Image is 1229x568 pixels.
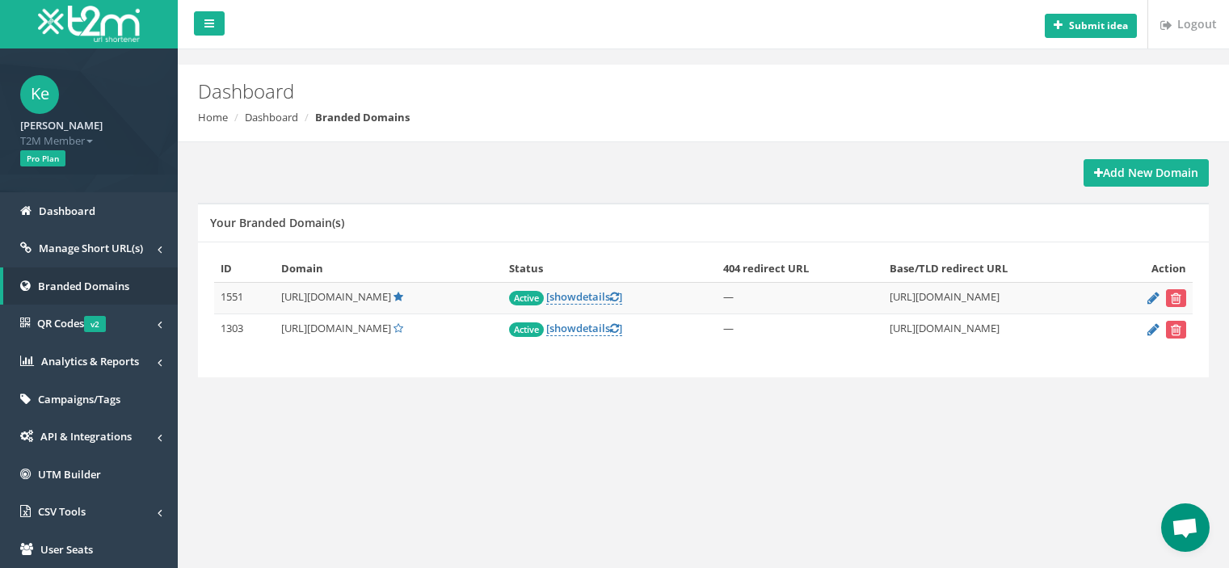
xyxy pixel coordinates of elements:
h5: Your Branded Domain(s) [210,217,344,229]
a: [showdetails] [546,321,622,336]
span: Active [509,322,544,337]
a: Dashboard [245,110,298,124]
th: Domain [275,255,503,283]
td: — [717,283,884,314]
h2: Dashboard [198,81,1037,102]
button: Submit idea [1045,14,1137,38]
td: 1303 [214,314,275,346]
a: Set Default [394,321,403,335]
span: Ke [20,75,59,114]
span: Branded Domains [38,279,129,293]
span: Pro Plan [20,150,65,166]
strong: [PERSON_NAME] [20,118,103,133]
th: Action [1105,255,1193,283]
span: UTM Builder [38,467,101,482]
span: API & Integrations [40,429,132,444]
td: [URL][DOMAIN_NAME] [883,314,1105,346]
span: User Seats [40,542,93,557]
th: 404 redirect URL [717,255,884,283]
th: Status [503,255,716,283]
td: — [717,314,884,346]
span: CSV Tools [38,504,86,519]
span: QR Codes [37,316,106,330]
a: Default [394,289,403,304]
span: Active [509,291,544,305]
span: Dashboard [39,204,95,218]
img: T2M [38,6,140,42]
strong: Add New Domain [1094,165,1198,180]
span: T2M Member [20,133,158,149]
a: Add New Domain [1084,159,1209,187]
strong: Branded Domains [315,110,410,124]
span: show [549,289,576,304]
a: Open chat [1161,503,1210,552]
th: Base/TLD redirect URL [883,255,1105,283]
a: [showdetails] [546,289,622,305]
span: v2 [84,316,106,332]
span: Manage Short URL(s) [39,241,143,255]
td: [URL][DOMAIN_NAME] [883,283,1105,314]
td: 1551 [214,283,275,314]
span: Campaigns/Tags [38,392,120,406]
span: [URL][DOMAIN_NAME] [281,289,391,304]
b: Submit idea [1069,19,1128,32]
span: show [549,321,576,335]
a: [PERSON_NAME] T2M Member [20,114,158,148]
span: Analytics & Reports [41,354,139,368]
th: ID [214,255,275,283]
a: Home [198,110,228,124]
span: [URL][DOMAIN_NAME] [281,321,391,335]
